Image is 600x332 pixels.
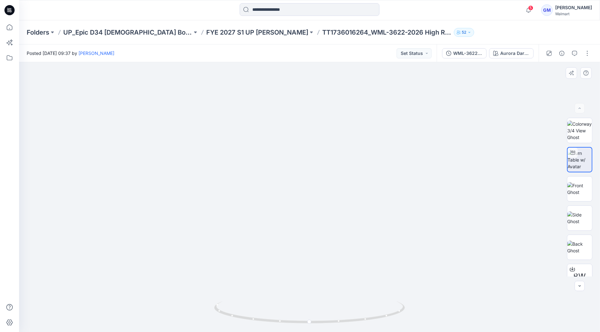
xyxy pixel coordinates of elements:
p: TT1736016264_WML-3622-2026 High Rise Barrel [322,28,451,37]
div: [PERSON_NAME] [555,4,592,11]
div: Walmart [555,11,592,16]
a: [PERSON_NAME] [78,50,114,56]
img: Turn Table w/ Avatar [568,150,592,170]
img: Side Ghost [567,211,592,225]
button: Aurora Dark Wash [489,48,534,58]
div: WML-3622-2026 High Rise Barrel_Full Colorway [453,50,482,57]
button: 52 [454,28,474,37]
div: Aurora Dark Wash [500,50,529,57]
a: UP_Epic D34 [DEMOGRAPHIC_DATA] Bottoms [63,28,192,37]
img: Colorway 3/4 View Ghost [567,121,592,141]
a: Folders [27,28,49,37]
span: Posted [DATE] 09:37 by [27,50,114,56]
button: Details [557,48,567,58]
span: 5 [528,5,533,10]
p: 52 [462,29,466,36]
img: Back Ghost [567,241,592,254]
img: Front Ghost [567,182,592,196]
div: GM [541,4,553,16]
button: WML-3622-2026 High Rise Barrel_Full Colorway [442,48,487,58]
span: BW [574,271,586,282]
a: FYE 2027 S1 UP [PERSON_NAME] [206,28,308,37]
